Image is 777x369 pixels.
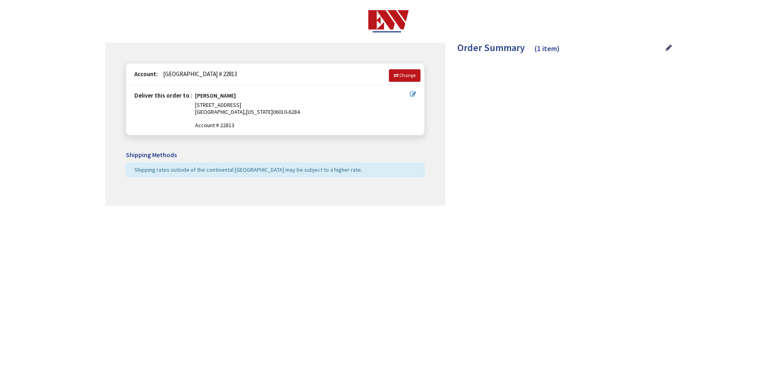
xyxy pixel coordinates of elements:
[368,10,409,32] img: Electrical Wholesalers, Inc.
[457,41,525,54] span: Order Summary
[134,92,192,99] strong: Deliver this order to :
[134,70,158,78] strong: Account:
[195,122,410,129] span: Account # 22813
[195,92,236,102] strong: [PERSON_NAME]
[535,44,560,53] span: (1 item)
[195,101,241,109] span: [STREET_ADDRESS]
[195,108,246,115] span: [GEOGRAPHIC_DATA],
[273,108,300,115] span: 06010-6284
[399,72,416,78] span: Change
[389,69,420,81] a: Change
[246,108,273,115] span: [US_STATE]
[159,70,237,78] span: [GEOGRAPHIC_DATA] # 22813
[134,166,362,173] span: Shipping rates outside of the continental [GEOGRAPHIC_DATA] may be subject to a higher rate.
[126,151,425,159] h5: Shipping Methods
